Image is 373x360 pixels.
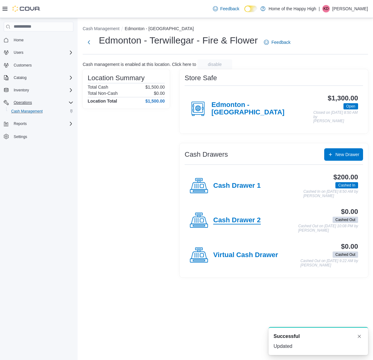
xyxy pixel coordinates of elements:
[274,333,300,340] span: Successful
[11,99,35,106] button: Operations
[341,243,358,250] h3: $0.00
[11,132,73,140] span: Settings
[1,48,76,57] button: Users
[335,182,358,188] span: Cashed In
[88,91,118,96] h6: Total Non-Cash
[14,100,32,105] span: Operations
[335,217,355,223] span: Cashed Out
[11,86,31,94] button: Inventory
[11,49,73,56] span: Users
[83,36,95,48] button: Next
[14,121,27,126] span: Reports
[244,6,257,12] input: Dark Mode
[334,173,358,181] h3: $200.00
[208,61,222,67] span: disable
[1,73,76,82] button: Catalog
[14,63,32,68] span: Customers
[11,86,73,94] span: Inventory
[271,39,290,45] span: Feedback
[4,33,73,157] nav: Complex example
[274,333,363,340] div: Notification
[11,36,73,44] span: Home
[298,224,358,233] p: Cashed Out on [DATE] 10:08 PM by [PERSON_NAME]
[1,61,76,70] button: Customers
[1,86,76,95] button: Inventory
[11,62,34,69] a: Customers
[261,36,293,48] a: Feedback
[11,99,73,106] span: Operations
[11,133,30,141] a: Settings
[319,5,320,12] p: |
[83,25,368,33] nav: An example of EuiBreadcrumbs
[197,59,232,69] button: disable
[1,132,76,141] button: Settings
[185,74,217,82] h3: Store Safe
[303,190,358,198] p: Cashed In on [DATE] 8:50 AM by [PERSON_NAME]
[9,108,45,115] a: Cash Management
[88,99,117,104] h4: Location Total
[11,74,73,81] span: Catalog
[14,134,27,139] span: Settings
[211,101,313,117] h4: Edmonton - [GEOGRAPHIC_DATA]
[328,95,358,102] h3: $1,300.00
[213,216,261,224] h4: Cash Drawer 2
[154,91,165,96] p: $0.00
[356,333,363,340] button: Dismiss toast
[274,343,363,350] div: Updated
[9,108,73,115] span: Cash Management
[333,217,358,223] span: Cashed Out
[341,208,358,215] h3: $0.00
[335,252,355,257] span: Cashed Out
[1,35,76,44] button: Home
[88,74,145,82] h3: Location Summary
[220,6,239,12] span: Feedback
[322,5,330,12] div: Kevin Dubitz
[313,111,358,123] p: Closed on [DATE] 8:50 AM by [PERSON_NAME]
[11,120,73,127] span: Reports
[14,38,24,43] span: Home
[1,119,76,128] button: Reports
[11,61,73,69] span: Customers
[11,109,43,114] span: Cash Management
[213,182,261,190] h4: Cash Drawer 1
[346,104,355,109] span: Open
[6,107,76,116] button: Cash Management
[88,85,108,90] h6: Total Cash
[335,151,359,158] span: New Drawer
[99,34,258,47] h1: Edmonton - Terwillegar - Fire & Flower
[343,103,358,109] span: Open
[125,26,194,31] button: Edmonton - [GEOGRAPHIC_DATA]
[185,151,228,158] h3: Cash Drawers
[145,99,165,104] h4: $1,500.00
[14,75,26,80] span: Catalog
[210,2,242,15] a: Feedback
[14,88,29,93] span: Inventory
[324,148,363,161] button: New Drawer
[83,62,196,67] p: Cash management is enabled at this location. Click here to
[11,49,26,56] button: Users
[11,36,26,44] a: Home
[145,85,165,90] p: $1,500.00
[338,182,355,188] span: Cashed In
[11,120,29,127] button: Reports
[301,259,358,267] p: Cashed Out on [DATE] 9:22 AM by [PERSON_NAME]
[269,5,316,12] p: Home of the Happy High
[1,98,76,107] button: Operations
[333,252,358,258] span: Cashed Out
[332,5,368,12] p: [PERSON_NAME]
[213,251,278,259] h4: Virtual Cash Drawer
[83,26,119,31] button: Cash Management
[12,6,40,12] img: Cova
[11,74,29,81] button: Catalog
[14,50,23,55] span: Users
[324,5,329,12] span: KD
